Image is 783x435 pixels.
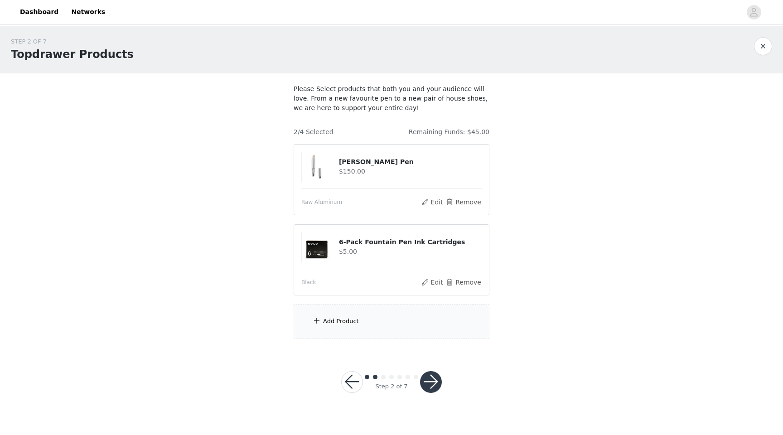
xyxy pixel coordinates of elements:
div: STEP 2 OF 7 [11,37,134,46]
a: Dashboard [14,2,64,22]
span: Black [301,278,316,286]
button: Remove [445,197,482,208]
span: Raw Aluminum [301,198,342,206]
div: Add Product [323,317,359,326]
img: 6-Pack Fountain Pen Ink Cartridges [302,232,332,262]
button: Remove [445,277,482,288]
h1: Topdrawer Products [11,46,134,63]
h4: 6-Pack Fountain Pen Ink Cartridges [339,237,482,247]
h4: 2/4 Selected [294,127,333,137]
a: Networks [66,2,111,22]
img: Tino Fountain Pen [302,152,332,182]
button: Edit [420,277,444,288]
p: Please Select products that both you and your audience will love. From a new favourite pen to a n... [294,84,489,113]
div: Step 2 of 7 [375,382,407,391]
h4: Remaining Funds: $45.00 [409,127,489,137]
div: avatar [749,5,758,19]
h4: [PERSON_NAME] Pen [339,157,482,167]
h4: $5.00 [339,247,482,256]
h4: $150.00 [339,167,482,176]
button: Edit [420,197,444,208]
